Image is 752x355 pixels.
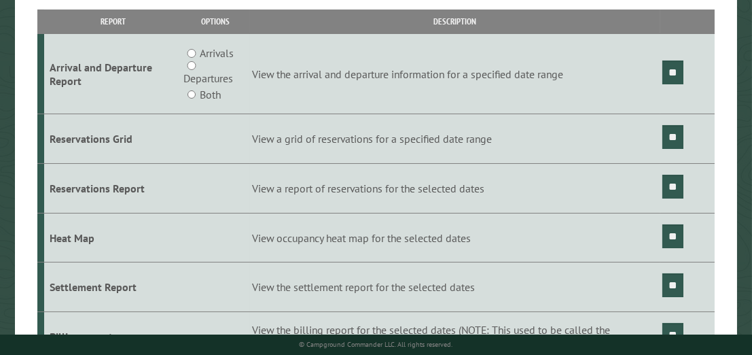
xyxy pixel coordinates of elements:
[300,340,453,349] small: © Campground Commander LLC. All rights reserved.
[35,35,149,46] div: Domain: [DOMAIN_NAME]
[44,114,181,164] td: Reservations Grid
[250,213,660,263] td: View occupancy heat map for the selected dates
[250,263,660,312] td: View the settlement report for the selected dates
[250,114,660,164] td: View a grid of reservations for a specified date range
[22,22,33,33] img: logo_orange.svg
[150,80,229,89] div: Keywords by Traffic
[250,163,660,213] td: View a report of reservations for the selected dates
[44,263,181,312] td: Settlement Report
[44,213,181,263] td: Heat Map
[181,10,250,33] th: Options
[38,22,67,33] div: v 4.0.25
[52,80,122,89] div: Domain Overview
[200,86,221,103] label: Both
[44,34,181,114] td: Arrival and Departure Report
[22,35,33,46] img: website_grey.svg
[250,10,660,33] th: Description
[44,163,181,213] td: Reservations Report
[37,79,48,90] img: tab_domain_overview_orange.svg
[135,79,146,90] img: tab_keywords_by_traffic_grey.svg
[44,10,181,33] th: Report
[200,45,234,61] label: Arrivals
[183,70,233,86] label: Departures
[250,34,660,114] td: View the arrival and departure information for a specified date range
